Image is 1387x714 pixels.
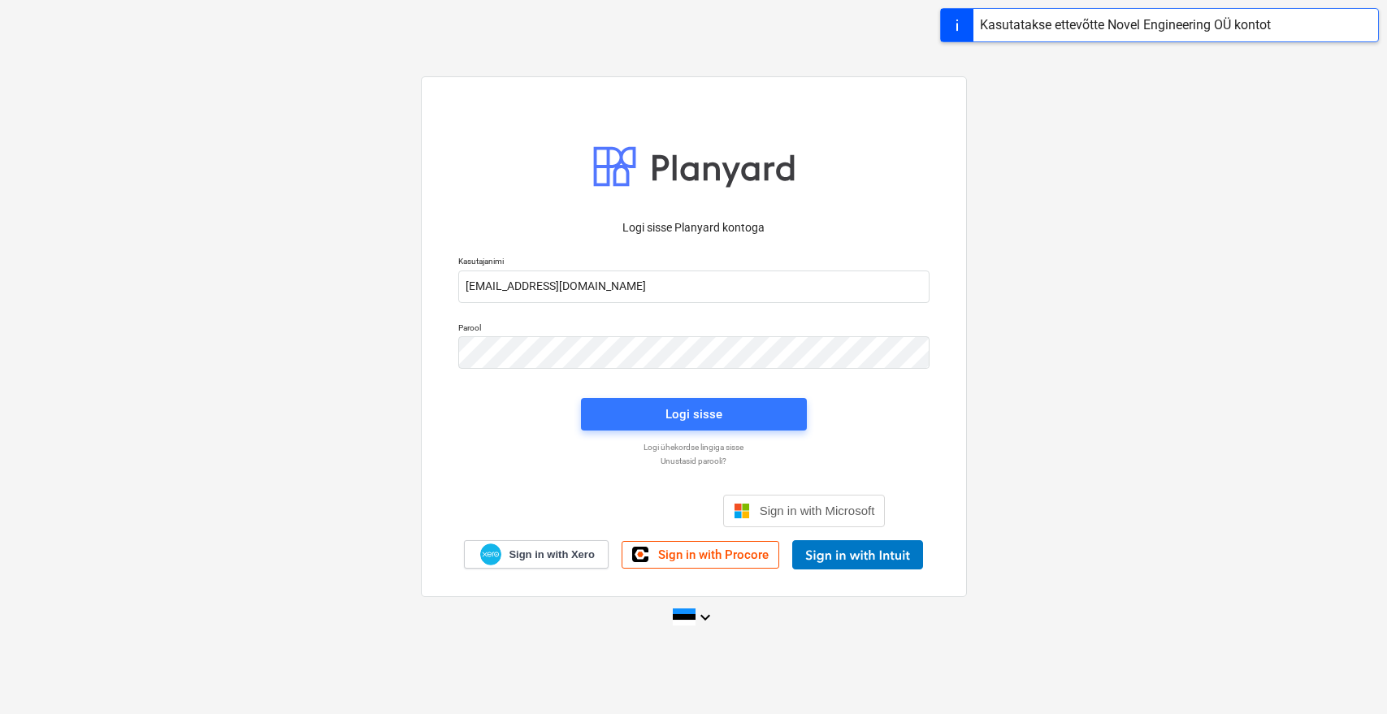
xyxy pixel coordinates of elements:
[622,541,779,569] a: Sign in with Procore
[665,404,722,425] div: Logi sisse
[696,608,715,627] i: keyboard_arrow_down
[509,547,594,562] span: Sign in with Xero
[494,493,718,529] iframe: Sisselogimine Google'i nupu abil
[458,322,930,336] p: Parool
[450,442,938,452] a: Logi ühekordse lingiga sisse
[760,504,875,517] span: Sign in with Microsoft
[658,547,769,562] span: Sign in with Procore
[458,256,930,270] p: Kasutajanimi
[581,398,807,431] button: Logi sisse
[480,543,501,565] img: Xero logo
[464,540,609,569] a: Sign in with Xero
[734,503,750,519] img: Microsoft logo
[458,270,930,303] input: Kasutajanimi
[450,456,938,466] a: Unustasid parooli?
[980,15,1271,35] div: Kasutatakse ettevõtte Novel Engineering OÜ kontot
[458,219,930,236] p: Logi sisse Planyard kontoga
